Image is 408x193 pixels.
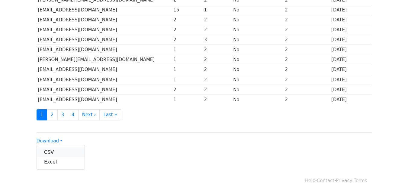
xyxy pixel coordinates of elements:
td: 2 [284,75,330,85]
td: 2 [203,85,232,95]
td: No [232,95,283,104]
td: 2 [172,35,202,45]
td: 2 [203,15,232,25]
td: 2 [284,55,330,65]
td: [EMAIL_ADDRESS][DOMAIN_NAME] [37,35,172,45]
td: [EMAIL_ADDRESS][DOMAIN_NAME] [37,45,172,55]
a: Contact [317,178,334,183]
td: 1 [172,95,202,104]
a: Terms [354,178,367,183]
td: [EMAIL_ADDRESS][DOMAIN_NAME] [37,95,172,104]
a: Last » [99,109,121,120]
td: No [232,75,283,85]
td: No [232,5,283,15]
td: [DATE] [330,55,371,65]
td: 1 [172,65,202,75]
td: 2 [203,95,232,104]
td: [EMAIL_ADDRESS][DOMAIN_NAME] [37,75,172,85]
td: 2 [203,65,232,75]
td: [PERSON_NAME][EMAIL_ADDRESS][DOMAIN_NAME] [37,55,172,65]
td: 2 [172,15,202,25]
td: [DATE] [330,15,371,25]
td: 2 [284,25,330,35]
td: No [232,85,283,95]
td: 1 [172,45,202,55]
td: [EMAIL_ADDRESS][DOMAIN_NAME] [37,85,172,95]
td: [DATE] [330,95,371,104]
td: 2 [284,65,330,75]
a: Privacy [336,178,352,183]
td: 2 [203,75,232,85]
td: No [232,25,283,35]
td: 2 [284,5,330,15]
td: 2 [172,25,202,35]
td: 1 [172,55,202,65]
td: 2 [203,25,232,35]
td: No [232,35,283,45]
td: [DATE] [330,75,371,85]
td: 2 [203,55,232,65]
td: 2 [284,45,330,55]
iframe: Chat Widget [378,164,408,193]
a: 1 [37,109,47,120]
td: 15 [172,5,202,15]
a: 4 [68,109,79,120]
td: 2 [284,35,330,45]
td: [DATE] [330,85,371,95]
td: No [232,45,283,55]
td: 1 [172,75,202,85]
td: No [232,65,283,75]
td: [DATE] [330,25,371,35]
td: 2 [284,15,330,25]
a: CSV [37,148,85,157]
td: [DATE] [330,45,371,55]
td: [DATE] [330,5,371,15]
td: [EMAIL_ADDRESS][DOMAIN_NAME] [37,15,172,25]
td: [EMAIL_ADDRESS][DOMAIN_NAME] [37,25,172,35]
td: 2 [172,85,202,95]
a: Help [305,178,315,183]
td: 2 [203,45,232,55]
a: 3 [57,109,68,120]
td: 3 [203,35,232,45]
td: [DATE] [330,35,371,45]
td: 1 [203,5,232,15]
td: No [232,55,283,65]
td: 2 [284,95,330,104]
a: 2 [47,109,58,120]
a: Download [37,138,63,144]
a: Excel [37,157,85,167]
td: [EMAIL_ADDRESS][DOMAIN_NAME] [37,65,172,75]
a: Next › [78,109,100,120]
td: [DATE] [330,65,371,75]
td: No [232,15,283,25]
td: [EMAIL_ADDRESS][DOMAIN_NAME] [37,5,172,15]
td: 2 [284,85,330,95]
